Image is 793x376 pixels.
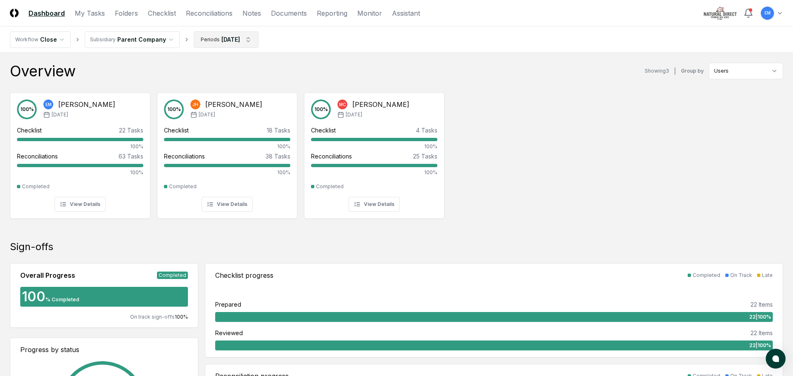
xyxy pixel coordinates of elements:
div: Checklist [311,126,336,135]
div: Completed [169,183,197,190]
a: 100%MC[PERSON_NAME][DATE]Checklist4 Tasks100%Reconciliations25 Tasks100%CompletedView Details [304,86,444,219]
button: atlas-launcher [766,349,786,369]
div: Checklist progress [215,270,273,280]
nav: breadcrumb [10,31,259,48]
div: Progress by status [20,345,188,355]
div: 22 Tasks [119,126,143,135]
span: [DATE] [52,111,68,118]
a: Notes [242,8,261,18]
div: Reconciliations [311,152,352,161]
span: 100 % [175,314,188,320]
div: Checklist [17,126,42,135]
a: My Tasks [75,8,105,18]
img: Logo [10,9,19,17]
div: [PERSON_NAME] [352,99,409,109]
div: Completed [157,272,188,279]
div: Late [762,272,773,279]
a: Documents [271,8,307,18]
span: 22 | 100 % [749,313,771,321]
button: Periods[DATE] [194,31,259,48]
div: 100 [20,290,45,303]
div: 25 Tasks [413,152,437,161]
div: Reconciliations [17,152,58,161]
div: [PERSON_NAME] [58,99,115,109]
div: 22 Items [750,329,773,337]
div: 100% [164,169,290,176]
span: EM [45,102,52,108]
a: Reporting [317,8,347,18]
div: Overall Progress [20,270,75,280]
span: EM [765,10,771,16]
div: Sign-offs [10,240,783,253]
div: Reconciliations [164,152,205,161]
div: On Track [730,272,752,279]
div: 22 Items [750,300,773,309]
span: MC [339,102,346,108]
button: EM [760,6,775,21]
a: Assistant [392,8,420,18]
span: [DATE] [199,111,215,118]
div: 100% [17,143,143,150]
div: 100% [17,169,143,176]
div: Subsidiary [90,36,116,43]
div: Overview [10,63,76,79]
a: 100%JH[PERSON_NAME][DATE]Checklist18 Tasks100%Reconciliations38 Tasks100%CompletedView Details [157,86,297,219]
div: Reviewed [215,329,243,337]
div: Completed [693,272,720,279]
div: 100% [164,143,290,150]
div: 18 Tasks [267,126,290,135]
div: [PERSON_NAME] [205,99,262,109]
a: 100%EM[PERSON_NAME][DATE]Checklist22 Tasks100%Reconciliations63 Tasks100%CompletedView Details [10,86,150,219]
img: Natural Direct logo [704,7,737,20]
a: Checklist progressCompletedOn TrackLatePrepared22 Items22|100%Reviewed22 Items22|100% [205,263,783,357]
a: Checklist [148,8,176,18]
label: Group by [681,69,704,73]
button: View Details [349,197,400,212]
div: % Completed [45,296,79,303]
div: 100% [311,143,437,150]
div: 4 Tasks [416,126,437,135]
div: Completed [316,183,344,190]
div: [DATE] [221,35,240,44]
a: Dashboard [28,8,65,18]
span: 22 | 100 % [749,342,771,349]
div: Checklist [164,126,189,135]
a: Folders [115,8,138,18]
div: | [674,67,676,76]
span: JH [192,102,198,108]
div: Showing 3 [645,67,669,75]
a: Monitor [357,8,382,18]
div: Workflow [15,36,38,43]
div: 38 Tasks [266,152,290,161]
div: Prepared [215,300,241,309]
a: Reconciliations [186,8,233,18]
button: View Details [55,197,106,212]
div: Completed [22,183,50,190]
span: On track sign-offs [130,314,175,320]
div: Periods [201,36,220,43]
div: 100% [311,169,437,176]
button: View Details [202,197,253,212]
span: [DATE] [346,111,362,118]
div: 63 Tasks [119,152,143,161]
